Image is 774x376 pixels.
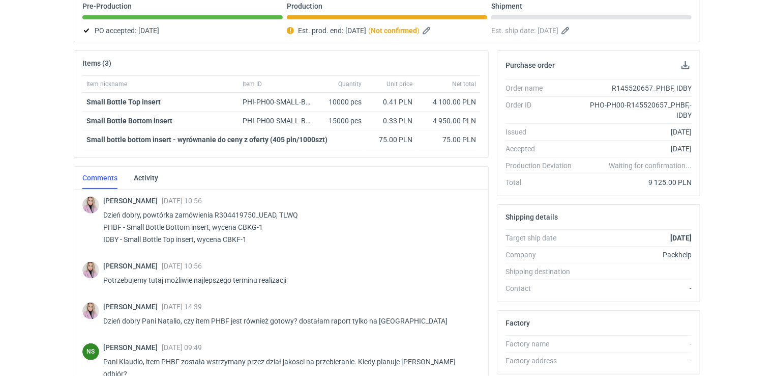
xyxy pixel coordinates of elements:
[505,233,580,243] div: Target ship date
[580,283,692,293] div: -
[580,83,692,93] div: R145520657_PHBF, IDBY
[580,127,692,137] div: [DATE]
[162,303,202,311] span: [DATE] 14:39
[505,160,580,171] div: Production Deviation
[505,177,580,187] div: Total
[103,274,472,286] p: Potrzebujemy tutaj możliwie najlepszego terminu realizacji
[162,343,202,352] span: [DATE] 09:49
[491,2,522,10] p: Shipment
[538,24,558,37] span: [DATE]
[370,97,412,107] div: 0.41 PLN
[580,250,692,260] div: Packhelp
[505,83,580,93] div: Order name
[103,343,162,352] span: [PERSON_NAME]
[505,61,555,69] h2: Purchase order
[452,80,476,88] span: Net total
[86,136,328,144] strong: Small bottle bottom insert - wyrównanie do ceny z oferty (405 pln/1000szt)
[243,97,311,107] div: PHI-PH00-SMALL-BOTTLE-TOP-INSERT
[505,356,580,366] div: Factory address
[82,343,99,360] div: Natalia Stępak
[505,213,558,221] h2: Shipping details
[505,266,580,277] div: Shipping destination
[82,343,99,360] figcaption: NS
[370,116,412,126] div: 0.33 PLN
[679,59,692,71] button: Download PO
[86,80,127,88] span: Item nickname
[345,24,366,37] span: [DATE]
[580,356,692,366] div: -
[162,197,202,205] span: [DATE] 10:56
[82,167,117,189] a: Comments
[505,339,580,349] div: Factory name
[421,116,476,126] div: 4 950.00 PLN
[103,303,162,311] span: [PERSON_NAME]
[505,319,530,327] h2: Factory
[580,100,692,120] div: PHO-PH00-R145520657_PHBF,-IDBY
[103,262,162,270] span: [PERSON_NAME]
[417,26,420,35] em: )
[86,98,161,106] strong: Small Bottle Top insert
[315,112,366,130] div: 15000 pcs
[386,80,412,88] span: Unit price
[134,167,158,189] a: Activity
[580,339,692,349] div: -
[368,26,371,35] em: (
[371,26,417,35] strong: Not confirmed
[82,2,132,10] p: Pre-Production
[138,24,159,37] span: [DATE]
[82,197,99,213] img: Klaudia Wiśniewska
[162,262,202,270] span: [DATE] 10:56
[103,315,472,327] p: Dzień dobry Pani Natalio, czy item PHBF jest również gotowy? dostałam raport tylko na [GEOGRAPHIC...
[338,80,362,88] span: Quantity
[103,197,162,205] span: [PERSON_NAME]
[422,24,434,37] button: Edit estimated production end date
[86,117,172,125] strong: Small Bottle Bottom insert
[287,2,322,10] p: Production
[609,160,692,171] em: Waiting for confirmation...
[103,209,472,246] p: Dzień dobry, powtórka zamówienia R304419750_UEAD, TLWQ PHBF - Small Bottle Bottom insert, wycena ...
[82,262,99,279] img: Klaudia Wiśniewska
[315,93,366,112] div: 10000 pcs
[560,24,573,37] button: Edit estimated shipping date
[82,24,283,37] div: PO accepted:
[505,283,580,293] div: Contact
[243,116,311,126] div: PHI-PH00-SMALL-BOTTLE-BOTTOM-INSERT
[491,24,692,37] div: Est. ship date:
[82,59,111,67] h2: Items (3)
[421,97,476,107] div: 4 100.00 PLN
[505,144,580,154] div: Accepted
[287,24,487,37] div: Est. prod. end:
[82,303,99,319] img: Klaudia Wiśniewska
[421,135,476,145] div: 75.00 PLN
[505,127,580,137] div: Issued
[670,234,692,242] strong: [DATE]
[580,177,692,187] div: 9 125.00 PLN
[580,144,692,154] div: [DATE]
[243,80,262,88] span: Item ID
[505,250,580,260] div: Company
[370,135,412,145] div: 75.00 PLN
[505,100,580,120] div: Order ID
